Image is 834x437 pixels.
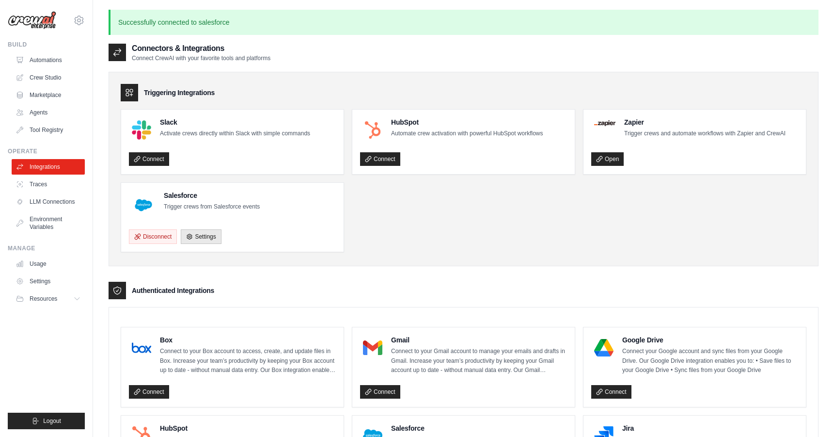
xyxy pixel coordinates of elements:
[363,338,382,357] img: Gmail Logo
[144,88,215,97] h3: Triggering Integrations
[129,152,169,166] a: Connect
[160,117,310,127] h4: Slack
[594,120,615,126] img: Zapier Logo
[360,152,400,166] a: Connect
[12,211,85,235] a: Environment Variables
[12,52,85,68] a: Automations
[591,152,624,166] a: Open
[8,244,85,252] div: Manage
[391,117,543,127] h4: HubSpot
[12,291,85,307] button: Resources
[160,335,336,345] h4: Box
[391,129,543,139] p: Automate crew activation with powerful HubSpot workflows
[164,202,260,212] p: Trigger crews from Salesforce events
[160,347,336,375] p: Connect to your Box account to access, create, and update files in Box. Increase your team’s prod...
[12,122,85,138] a: Tool Registry
[12,256,85,272] a: Usage
[132,54,270,62] p: Connect CrewAI with your favorite tools and platforms
[43,417,61,425] span: Logout
[391,335,567,345] h4: Gmail
[109,10,818,35] p: Successfully connected to salesforce
[132,286,214,295] h3: Authenticated Integrations
[132,338,151,357] img: Box Logo
[391,347,567,375] p: Connect to your Gmail account to manage your emails and drafts in Gmail. Increase your team’s pro...
[8,413,85,429] button: Logout
[181,229,221,244] a: Settings
[129,385,169,399] a: Connect
[594,338,614,357] img: Google Drive Logo
[164,191,260,200] h4: Salesforce
[8,41,85,49] div: Build
[12,194,85,210] a: LLM Connections
[132,120,151,140] img: Slack Logo
[622,423,798,433] h4: Jira
[360,385,400,399] a: Connect
[30,295,57,303] span: Resources
[132,43,270,54] h2: Connectors & Integrations
[12,177,85,192] a: Traces
[622,347,798,375] p: Connect your Google account and sync files from your Google Drive. Our Google Drive integration e...
[624,117,786,127] h4: Zapier
[160,423,336,433] h4: HubSpot
[363,120,382,140] img: HubSpot Logo
[12,87,85,103] a: Marketplace
[12,159,85,175] a: Integrations
[391,423,567,433] h4: Salesforce
[624,129,786,139] p: Trigger crews and automate workflows with Zapier and CrewAI
[160,129,310,139] p: Activate crews directly within Slack with simple commands
[129,229,177,244] button: Disconnect
[12,70,85,85] a: Crew Studio
[591,385,631,399] a: Connect
[622,335,798,345] h4: Google Drive
[8,147,85,155] div: Operate
[12,274,85,289] a: Settings
[8,11,56,30] img: Logo
[12,105,85,120] a: Agents
[132,194,155,217] img: Salesforce Logo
